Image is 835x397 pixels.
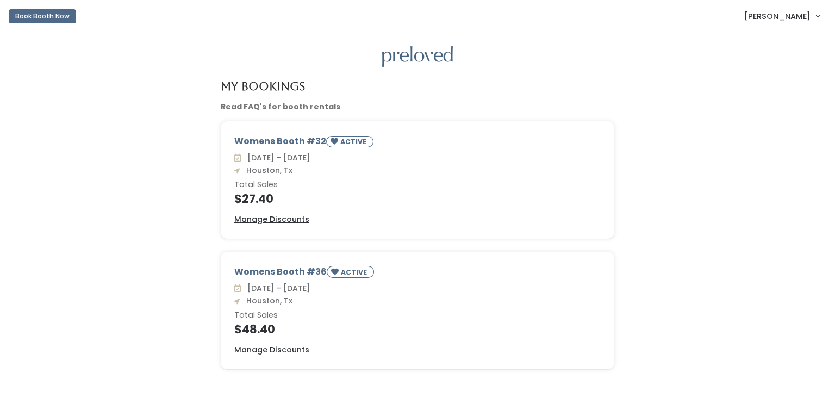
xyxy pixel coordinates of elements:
[340,137,369,146] small: ACTIVE
[234,323,601,336] h4: $48.40
[242,165,292,176] span: Houston, Tx
[234,265,601,282] div: Womens Booth #36
[243,283,310,294] span: [DATE] - [DATE]
[382,46,453,67] img: preloved logo
[733,4,831,28] a: [PERSON_NAME]
[234,181,601,189] h6: Total Sales
[234,344,309,356] a: Manage Discounts
[243,152,310,163] span: [DATE] - [DATE]
[234,214,309,225] a: Manage Discounts
[341,268,369,277] small: ACTIVE
[234,135,601,152] div: Womens Booth #32
[234,344,309,355] u: Manage Discounts
[221,101,340,112] a: Read FAQ's for booth rentals
[242,295,292,306] span: Houston, Tx
[9,9,76,23] button: Book Booth Now
[234,311,601,320] h6: Total Sales
[234,193,601,205] h4: $27.40
[744,10,811,22] span: [PERSON_NAME]
[9,4,76,28] a: Book Booth Now
[221,80,305,92] h4: My Bookings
